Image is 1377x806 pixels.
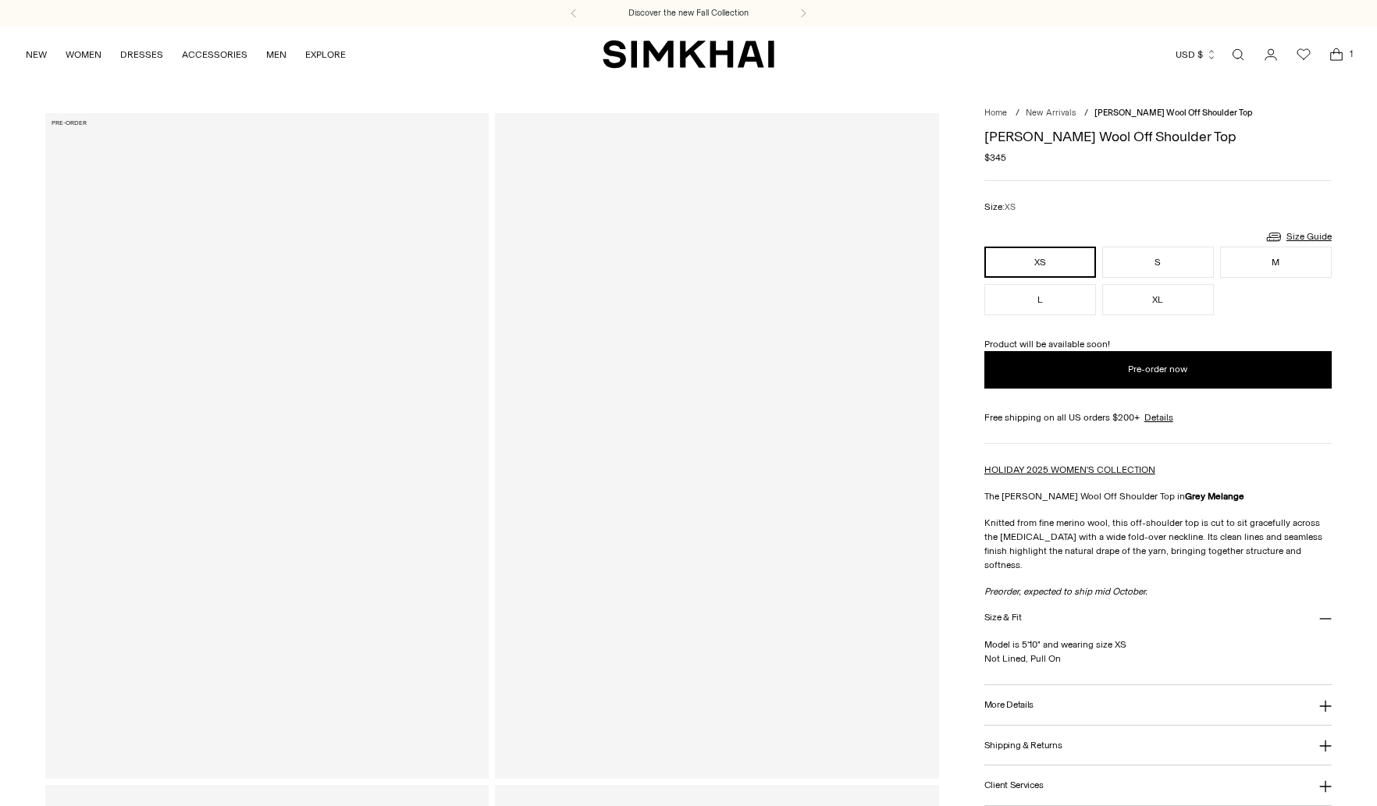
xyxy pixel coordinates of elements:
[984,637,1332,666] p: Model is 5'10" and wearing size XS Not Lined, Pull On
[984,107,1332,120] nav: breadcrumbs
[984,780,1044,790] h3: Client Services
[66,37,101,72] a: WOMEN
[1176,37,1217,72] button: USD $
[1102,284,1214,315] button: XL
[984,247,1096,278] button: XS
[266,37,286,72] a: MEN
[984,200,1016,215] label: Size:
[984,337,1332,351] p: Product will be available soon!
[984,586,1147,597] em: Preorder, expected to ship mid October.
[305,37,346,72] a: EXPLORE
[603,39,774,69] a: SIMKHAI
[984,700,1034,710] h3: More Details
[1265,227,1332,247] a: Size Guide
[984,598,1332,638] button: Size & Fit
[984,108,1007,118] a: Home
[1094,108,1253,118] span: [PERSON_NAME] Wool Off Shoulder Top
[1185,491,1244,502] strong: Grey Melange
[495,113,938,778] a: Callahan Wool Off Shoulder Top
[984,740,1062,751] h3: Shipping & Returns
[628,7,749,20] a: Discover the new Fall Collection
[984,726,1332,765] button: Shipping & Returns
[984,765,1332,805] button: Client Services
[120,37,163,72] a: DRESSES
[45,113,489,778] a: Callahan Wool Off Shoulder Top
[1128,363,1187,376] span: Pre-order now
[1144,410,1173,424] a: Details
[1344,47,1358,61] span: 1
[182,37,247,72] a: ACCESSORIES
[1005,202,1016,212] span: XS
[984,516,1332,572] p: Knitted from fine merino wool, this off-shoulder top is cut to sit gracefully across the [MEDICAL...
[1255,39,1286,70] a: Go to the account page
[984,612,1022,623] h3: Size & Fit
[984,489,1332,503] p: The [PERSON_NAME] Wool Off Shoulder Top in
[984,685,1332,725] button: More Details
[1084,107,1088,120] div: /
[1222,39,1254,70] a: Open search modal
[984,151,1006,165] span: $345
[984,410,1332,424] div: Free shipping on all US orders $200+
[984,464,1155,475] a: HOLIDAY 2025 WOMEN'S COLLECTION
[1016,107,1019,120] div: /
[1321,39,1352,70] a: Open cart modal
[1220,247,1332,278] button: M
[984,284,1096,315] button: L
[26,37,47,72] a: NEW
[1026,108,1076,118] a: New Arrivals
[1288,39,1319,70] a: Wishlist
[1102,247,1214,278] button: S
[984,130,1332,144] h1: [PERSON_NAME] Wool Off Shoulder Top
[984,351,1332,389] button: Add to Bag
